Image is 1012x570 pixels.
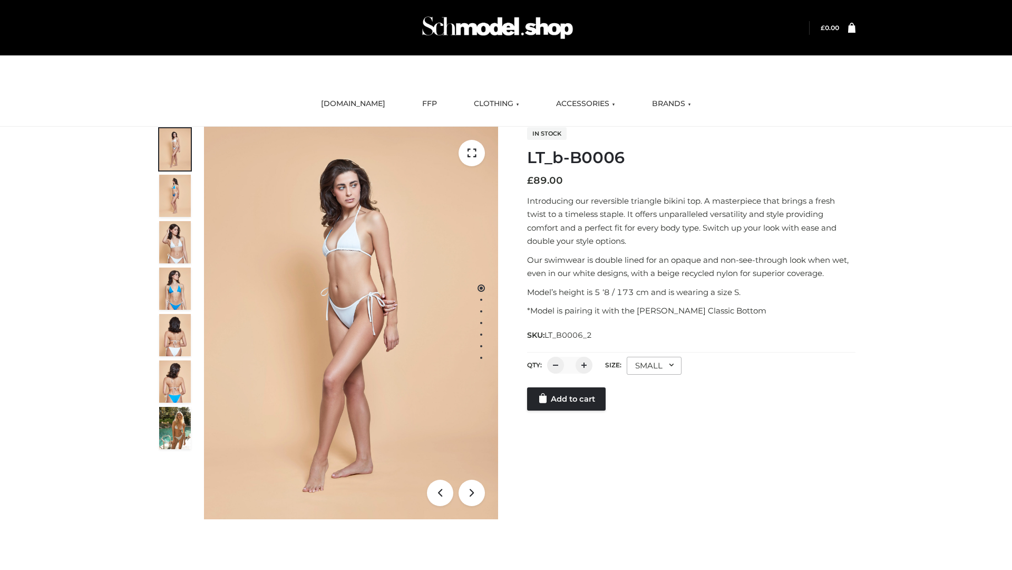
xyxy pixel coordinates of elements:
[627,357,682,375] div: SMALL
[527,286,855,299] p: Model’s height is 5 ‘8 / 173 cm and is wearing a size S.
[313,92,393,116] a: [DOMAIN_NAME]
[527,194,855,248] p: Introducing our reversible triangle bikini top. A masterpiece that brings a fresh twist to a time...
[419,7,577,49] img: Schmodel Admin 964
[527,387,606,411] a: Add to cart
[527,253,855,280] p: Our swimwear is double lined for an opaque and non-see-through look when wet, even in our white d...
[544,330,592,340] span: LT_B0006_2
[466,92,527,116] a: CLOTHING
[159,128,191,170] img: ArielClassicBikiniTop_CloudNine_AzureSky_OW114ECO_1-scaled.jpg
[159,268,191,310] img: ArielClassicBikiniTop_CloudNine_AzureSky_OW114ECO_4-scaled.jpg
[159,407,191,449] img: Arieltop_CloudNine_AzureSky2.jpg
[204,127,498,519] img: LT_b-B0006
[821,24,825,32] span: £
[527,361,542,369] label: QTY:
[527,175,533,186] span: £
[821,24,839,32] a: £0.00
[159,221,191,263] img: ArielClassicBikiniTop_CloudNine_AzureSky_OW114ECO_3-scaled.jpg
[644,92,699,116] a: BRANDS
[527,148,855,167] h1: LT_b-B0006
[414,92,445,116] a: FFP
[527,329,593,341] span: SKU:
[159,314,191,356] img: ArielClassicBikiniTop_CloudNine_AzureSky_OW114ECO_7-scaled.jpg
[605,361,621,369] label: Size:
[527,304,855,318] p: *Model is pairing it with the [PERSON_NAME] Classic Bottom
[548,92,623,116] a: ACCESSORIES
[159,360,191,403] img: ArielClassicBikiniTop_CloudNine_AzureSky_OW114ECO_8-scaled.jpg
[821,24,839,32] bdi: 0.00
[527,127,567,140] span: In stock
[159,175,191,217] img: ArielClassicBikiniTop_CloudNine_AzureSky_OW114ECO_2-scaled.jpg
[527,175,563,186] bdi: 89.00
